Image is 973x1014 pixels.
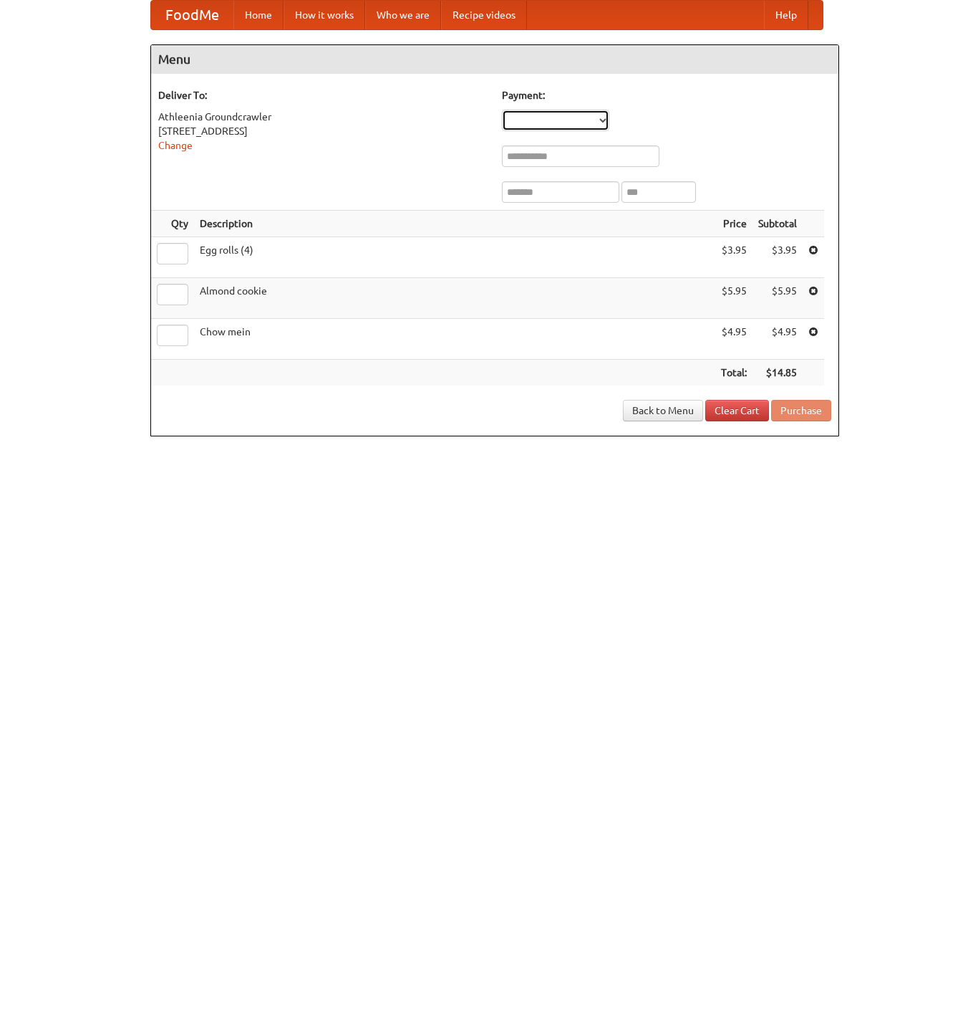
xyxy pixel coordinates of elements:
div: Athleenia Groundcrawler [158,110,488,124]
th: Total: [715,360,752,386]
a: Clear Cart [705,400,769,421]
th: Price [715,211,752,237]
td: $5.95 [715,278,752,319]
h5: Deliver To: [158,88,488,102]
th: Description [194,211,715,237]
a: FoodMe [151,1,233,29]
td: Almond cookie [194,278,715,319]
a: Change [158,140,193,151]
h5: Payment: [502,88,831,102]
td: $4.95 [715,319,752,360]
td: $3.95 [752,237,803,278]
div: [STREET_ADDRESS] [158,124,488,138]
a: Recipe videos [441,1,527,29]
a: Help [764,1,808,29]
td: Chow mein [194,319,715,360]
td: Egg rolls (4) [194,237,715,278]
th: $14.85 [752,360,803,386]
td: $4.95 [752,319,803,360]
a: Who we are [365,1,441,29]
td: $3.95 [715,237,752,278]
th: Qty [151,211,194,237]
td: $5.95 [752,278,803,319]
a: Back to Menu [623,400,703,421]
a: Home [233,1,284,29]
a: How it works [284,1,365,29]
h4: Menu [151,45,838,74]
th: Subtotal [752,211,803,237]
button: Purchase [771,400,831,421]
